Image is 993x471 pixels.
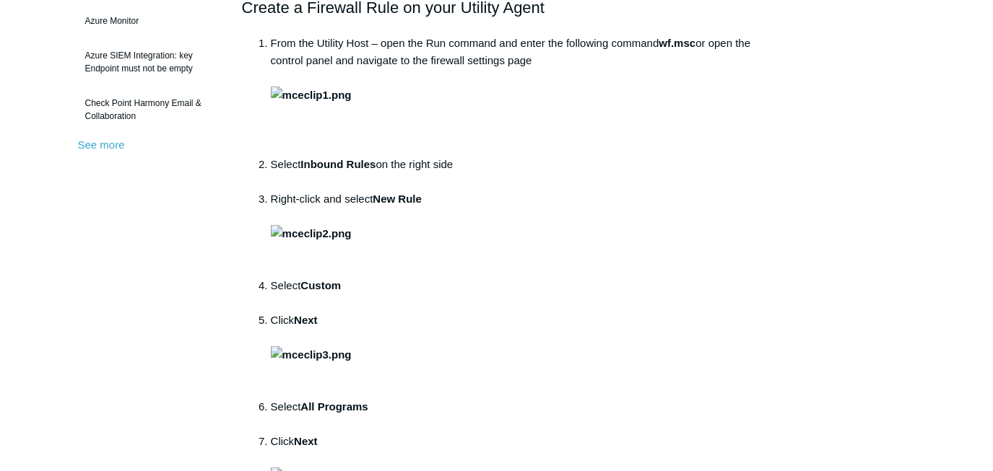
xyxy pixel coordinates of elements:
li: Select [271,398,752,433]
strong: All Programs [300,400,368,413]
li: Select [271,277,752,312]
img: mceclip3.png [271,346,352,364]
img: mceclip2.png [271,225,352,242]
a: See more [78,138,125,151]
li: Right-click and select [271,190,752,277]
a: Azure Monitor [78,7,220,35]
strong: wf.msc [659,37,695,49]
li: Select on the right side [271,156,752,190]
img: mceclip1.png [271,87,352,104]
strong: New Rule [373,193,422,205]
strong: Inbound Rules [300,158,376,170]
li: Click [271,312,752,398]
li: From the Utility Host – open the Run command and enter the following command or open the control ... [271,35,752,156]
a: Check Point Harmony Email & Collaboration [78,89,220,130]
a: Azure SIEM Integration: key Endpoint must not be empty [78,42,220,82]
strong: Next [271,314,352,361]
strong: Custom [300,279,341,291]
